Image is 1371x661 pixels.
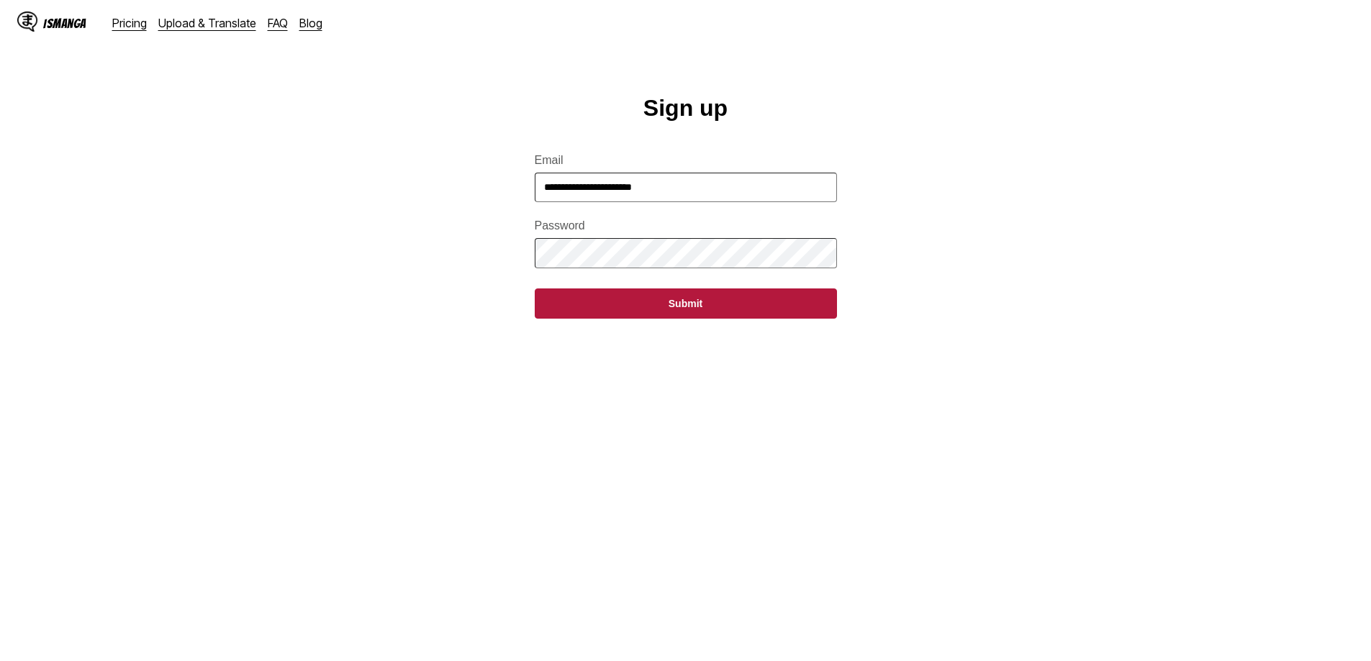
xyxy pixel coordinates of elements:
a: Upload & Translate [158,16,256,30]
button: Submit [535,288,837,319]
div: IsManga [43,17,86,30]
a: IsManga LogoIsManga [17,12,112,35]
label: Password [535,219,837,232]
a: FAQ [268,16,288,30]
a: Blog [299,16,322,30]
label: Email [535,154,837,167]
a: Pricing [112,16,147,30]
h1: Sign up [643,95,728,122]
img: IsManga Logo [17,12,37,32]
